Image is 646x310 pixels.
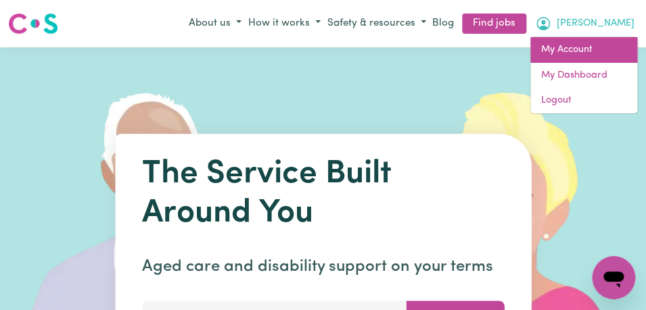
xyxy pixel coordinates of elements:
iframe: Button to launch messaging window [592,256,635,299]
button: How it works [245,13,324,35]
a: Blog [430,14,457,34]
img: Careseekers logo [8,11,58,36]
button: Safety & resources [324,13,430,35]
a: Logout [530,88,637,113]
div: My Account [530,36,638,114]
a: Find jobs [462,14,526,34]
button: My Account [532,12,638,35]
p: Aged care and disability support on your terms [142,255,504,279]
a: Careseekers logo [8,8,58,39]
h1: The Service Built Around You [142,155,504,233]
span: [PERSON_NAME] [557,16,635,31]
button: About us [185,13,245,35]
a: My Dashboard [530,63,637,88]
a: My Account [530,37,637,63]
